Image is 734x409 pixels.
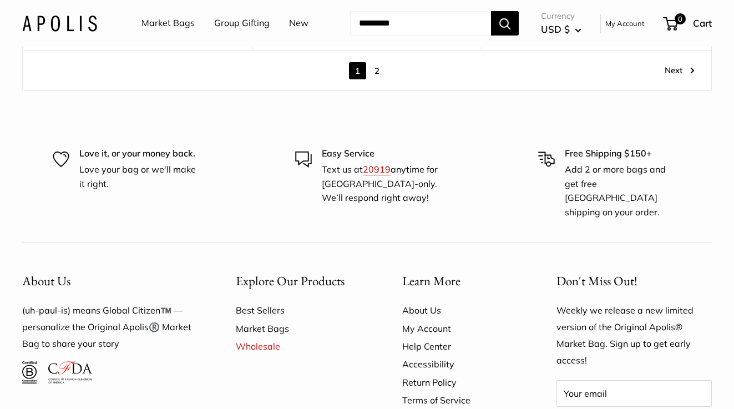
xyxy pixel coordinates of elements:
[350,11,491,36] input: Search...
[541,23,570,35] span: USD $
[322,147,438,161] p: Easy Service
[236,320,363,337] a: Market Bags
[541,8,581,24] span: Currency
[402,301,518,319] a: About Us
[22,272,70,289] span: About Us
[363,164,391,175] a: 20919
[22,15,97,31] img: Apolis
[141,15,195,32] a: Market Bags
[368,62,386,79] a: 2
[605,17,645,30] a: My Account
[22,302,197,352] p: (uh-paul-is) means Global Citizen™️ — personalize the Original Apolis®️ Market Bag to share your ...
[22,361,37,383] img: Certified B Corporation
[565,147,681,161] p: Free Shipping $150+
[236,337,363,355] a: Wholesale
[79,163,196,191] p: Love your bag or we'll make it right.
[675,13,686,24] span: 0
[565,163,681,219] p: Add 2 or more bags and get free [GEOGRAPHIC_DATA] shipping on your order.
[556,302,712,369] p: Weekly we release a new limited version of the Original Apolis® Market Bag. Sign up to get early ...
[214,15,270,32] a: Group Gifting
[402,270,518,292] button: Learn More
[79,147,196,161] p: Love it, or your money back.
[693,17,712,29] span: Cart
[402,355,518,373] a: Accessibility
[289,15,308,32] a: New
[556,270,712,292] p: Don't Miss Out!
[48,361,92,383] img: Council of Fashion Designers of America Member
[402,272,460,289] span: Learn More
[541,21,581,38] button: USD $
[402,391,518,409] a: Terms of Service
[491,11,519,36] button: Search
[236,272,345,289] span: Explore Our Products
[236,270,363,292] button: Explore Our Products
[402,373,518,391] a: Return Policy
[349,62,366,79] span: 1
[402,320,518,337] a: My Account
[664,14,712,32] a: 0 Cart
[236,301,363,319] a: Best Sellers
[402,337,518,355] a: Help Center
[22,270,197,292] button: About Us
[322,163,438,205] p: Text us at anytime for [GEOGRAPHIC_DATA]-only. We’ll respond right away!
[665,62,695,79] a: Next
